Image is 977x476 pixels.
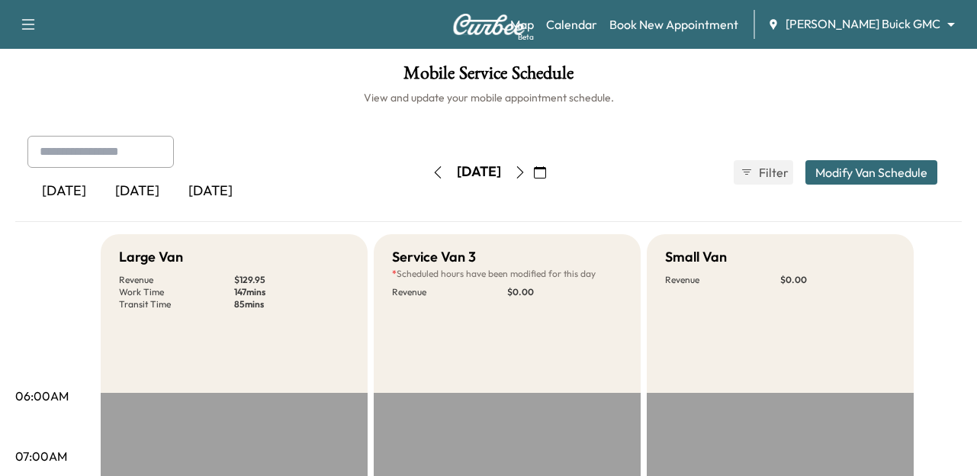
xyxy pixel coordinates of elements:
[734,160,793,185] button: Filter
[119,246,183,268] h5: Large Van
[392,268,622,280] p: Scheduled hours have been modified for this day
[759,163,786,182] span: Filter
[546,15,597,34] a: Calendar
[101,174,174,209] div: [DATE]
[805,160,937,185] button: Modify Van Schedule
[119,274,234,286] p: Revenue
[119,298,234,310] p: Transit Time
[609,15,738,34] a: Book New Appointment
[510,15,534,34] a: MapBeta
[457,162,501,182] div: [DATE]
[234,298,349,310] p: 85 mins
[15,90,962,105] h6: View and update your mobile appointment schedule.
[780,274,895,286] p: $ 0.00
[665,274,780,286] p: Revenue
[27,174,101,209] div: [DATE]
[452,14,525,35] img: Curbee Logo
[15,447,67,465] p: 07:00AM
[665,246,727,268] h5: Small Van
[507,286,622,298] p: $ 0.00
[392,246,476,268] h5: Service Van 3
[786,15,940,33] span: [PERSON_NAME] Buick GMC
[15,64,962,90] h1: Mobile Service Schedule
[174,174,247,209] div: [DATE]
[119,286,234,298] p: Work Time
[518,31,534,43] div: Beta
[234,274,349,286] p: $ 129.95
[234,286,349,298] p: 147 mins
[392,286,507,298] p: Revenue
[15,387,69,405] p: 06:00AM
